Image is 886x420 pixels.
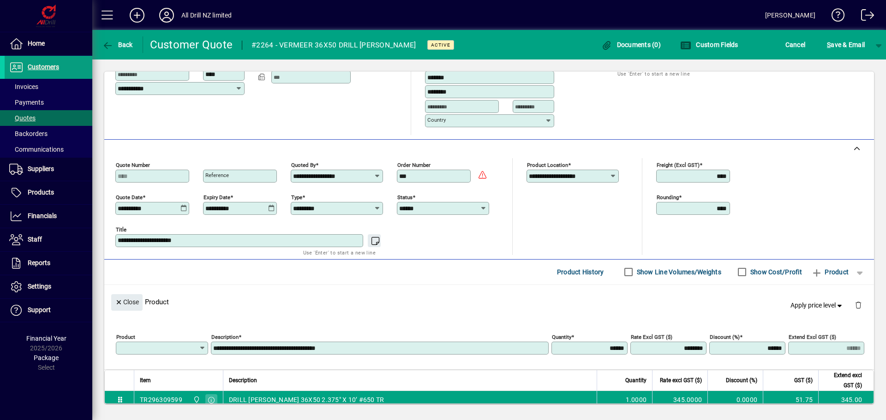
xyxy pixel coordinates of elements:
[657,194,679,200] mat-label: Rounding
[789,333,836,340] mat-label: Extend excl GST ($)
[553,264,608,280] button: Product History
[28,189,54,196] span: Products
[122,7,152,24] button: Add
[5,228,92,251] a: Staff
[116,333,135,340] mat-label: Product
[710,333,740,340] mat-label: Discount (%)
[790,301,844,310] span: Apply price level
[601,41,661,48] span: Documents (0)
[28,165,54,172] span: Suppliers
[5,95,92,110] a: Payments
[5,32,92,55] a: Home
[116,226,126,232] mat-label: Title
[191,395,201,405] span: All Drill NZ Limited
[291,161,316,168] mat-label: Quoted by
[625,375,647,385] span: Quantity
[827,37,865,52] span: ave & Email
[5,252,92,275] a: Reports
[818,391,874,409] td: 345.00
[794,375,813,385] span: GST ($)
[104,285,874,319] div: Product
[28,306,51,314] span: Support
[787,297,848,314] button: Apply price level
[631,333,672,340] mat-label: Rate excl GST ($)
[28,283,51,290] span: Settings
[626,395,647,404] span: 1.0000
[854,2,874,32] a: Logout
[5,205,92,228] a: Financials
[824,370,862,390] span: Extend excl GST ($)
[763,391,818,409] td: 51.75
[181,8,232,23] div: All Drill NZ limited
[229,395,384,404] span: DRILL [PERSON_NAME] 36X50 2.375" X 10’ #650 TR
[111,294,143,311] button: Close
[678,36,741,53] button: Custom Fields
[28,40,45,47] span: Home
[748,267,802,277] label: Show Cost/Profit
[783,36,808,53] button: Cancel
[557,265,604,279] span: Product History
[397,161,431,168] mat-label: Order number
[822,36,869,53] button: Save & Email
[726,375,757,385] span: Discount (%)
[552,333,571,340] mat-label: Quantity
[785,37,806,52] span: Cancel
[5,126,92,142] a: Backorders
[116,194,143,200] mat-label: Quote date
[5,299,92,322] a: Support
[5,110,92,126] a: Quotes
[28,236,42,243] span: Staff
[427,117,446,123] mat-label: Country
[291,194,302,200] mat-label: Type
[5,181,92,204] a: Products
[303,247,376,258] mat-hint: Use 'Enter' to start a new line
[116,161,150,168] mat-label: Quote number
[5,79,92,95] a: Invoices
[100,36,135,53] button: Back
[26,335,66,342] span: Financial Year
[811,265,849,279] span: Product
[9,99,44,106] span: Payments
[847,294,869,316] button: Delete
[5,158,92,181] a: Suppliers
[765,8,815,23] div: [PERSON_NAME]
[5,275,92,298] a: Settings
[707,391,763,409] td: 0.0000
[34,354,59,361] span: Package
[150,37,233,52] div: Customer Quote
[660,375,702,385] span: Rate excl GST ($)
[28,259,50,266] span: Reports
[847,301,869,309] app-page-header-button: Delete
[28,63,59,71] span: Customers
[28,212,57,219] span: Financials
[9,146,64,153] span: Communications
[680,41,738,48] span: Custom Fields
[92,36,143,53] app-page-header-button: Back
[658,395,702,404] div: 345.0000
[827,41,831,48] span: S
[109,297,145,306] app-page-header-button: Close
[205,172,229,178] mat-label: Reference
[9,114,36,122] span: Quotes
[807,264,853,280] button: Product
[9,83,38,90] span: Invoices
[527,161,568,168] mat-label: Product location
[102,41,133,48] span: Back
[152,7,181,24] button: Profile
[825,2,845,32] a: Knowledge Base
[617,68,690,79] mat-hint: Use 'Enter' to start a new line
[657,161,700,168] mat-label: Freight (excl GST)
[5,142,92,157] a: Communications
[115,295,139,310] span: Close
[397,194,413,200] mat-label: Status
[431,42,450,48] span: Active
[635,267,721,277] label: Show Line Volumes/Weights
[211,333,239,340] mat-label: Description
[204,194,230,200] mat-label: Expiry date
[229,375,257,385] span: Description
[140,375,151,385] span: Item
[9,130,48,137] span: Backorders
[140,395,182,404] div: TR296309599
[251,38,416,53] div: #2264 - VERMEER 36X50 DRILL [PERSON_NAME]
[599,36,663,53] button: Documents (0)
